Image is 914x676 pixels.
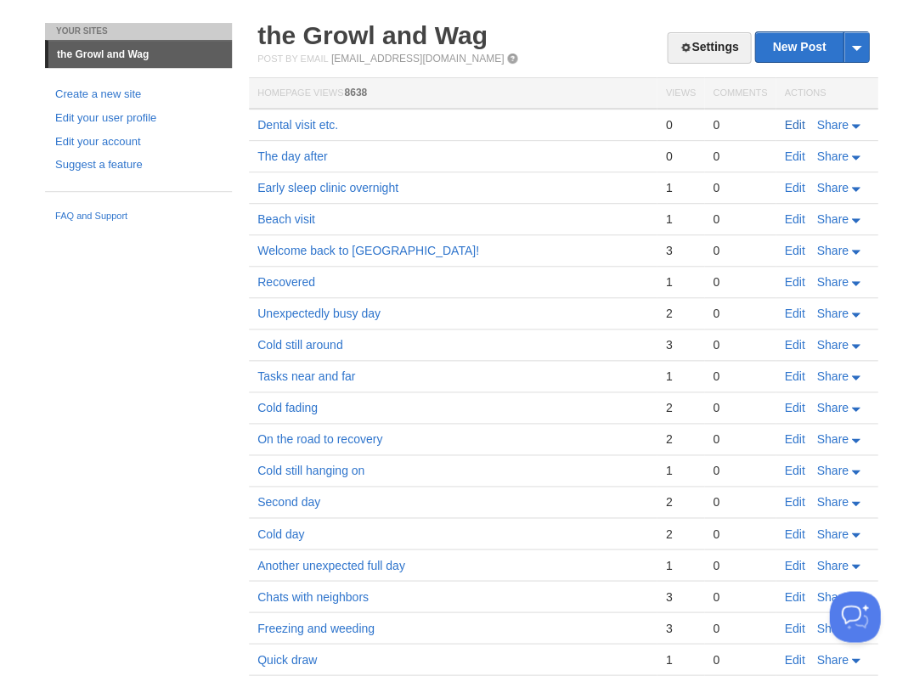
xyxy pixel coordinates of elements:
[784,118,804,132] a: Edit
[816,401,848,414] span: Share
[784,495,804,509] a: Edit
[257,338,342,352] a: Cold still around
[55,133,222,151] a: Edit your account
[665,369,695,384] div: 1
[784,589,804,603] a: Edit
[784,432,804,446] a: Edit
[257,527,304,540] a: Cold day
[257,432,382,446] a: On the road to recovery
[816,244,848,257] span: Share
[713,211,767,227] div: 0
[713,589,767,604] div: 0
[704,78,776,110] th: Comments
[816,181,848,194] span: Share
[713,369,767,384] div: 0
[257,118,338,132] a: Dental visit etc.
[816,369,848,383] span: Share
[665,180,695,195] div: 1
[784,212,804,226] a: Edit
[713,620,767,635] div: 0
[257,401,318,414] a: Cold fading
[713,494,767,510] div: 0
[665,274,695,290] div: 1
[257,181,398,194] a: Early sleep clinic overnight
[784,527,804,540] a: Edit
[816,432,848,446] span: Share
[784,244,804,257] a: Edit
[257,244,479,257] a: Welcome back to [GEOGRAPHIC_DATA]!
[784,652,804,666] a: Edit
[816,589,848,603] span: Share
[665,243,695,258] div: 3
[784,558,804,572] a: Edit
[257,652,317,666] a: Quick draw
[713,306,767,321] div: 0
[55,156,222,174] a: Suggest a feature
[784,621,804,634] a: Edit
[257,589,369,603] a: Chats with neighbors
[665,400,695,415] div: 2
[816,275,848,289] span: Share
[257,464,364,477] a: Cold still hanging on
[816,527,848,540] span: Share
[665,463,695,478] div: 1
[784,401,804,414] a: Edit
[713,651,767,667] div: 0
[48,41,232,68] a: the Growl and Wag
[665,589,695,604] div: 3
[713,180,767,195] div: 0
[713,117,767,132] div: 0
[713,557,767,572] div: 0
[665,651,695,667] div: 1
[816,212,848,226] span: Share
[665,557,695,572] div: 1
[713,274,767,290] div: 0
[331,53,504,65] a: [EMAIL_ADDRESS][DOMAIN_NAME]
[257,621,375,634] a: Freezing and weeding
[784,464,804,477] a: Edit
[45,23,232,40] li: Your Sites
[816,307,848,320] span: Share
[55,86,222,104] a: Create a new site
[257,54,328,64] span: Post by Email
[257,275,315,289] a: Recovered
[713,149,767,164] div: 0
[344,87,367,99] span: 8638
[257,212,315,226] a: Beach visit
[257,495,320,509] a: Second day
[784,149,804,163] a: Edit
[784,307,804,320] a: Edit
[713,431,767,447] div: 0
[665,494,695,510] div: 2
[713,526,767,541] div: 0
[665,337,695,352] div: 3
[816,558,848,572] span: Share
[665,211,695,227] div: 1
[667,32,751,64] a: Settings
[713,463,767,478] div: 0
[829,591,880,642] iframe: Help Scout Beacon - Open
[816,118,848,132] span: Share
[784,181,804,194] a: Edit
[816,621,848,634] span: Share
[784,338,804,352] a: Edit
[713,243,767,258] div: 0
[257,369,355,383] a: Tasks near and far
[816,149,848,163] span: Share
[665,620,695,635] div: 3
[249,78,657,110] th: Homepage Views
[816,652,848,666] span: Share
[257,149,328,163] a: The day after
[713,400,767,415] div: 0
[665,526,695,541] div: 2
[657,78,703,110] th: Views
[257,307,381,320] a: Unexpectedly busy day
[816,464,848,477] span: Share
[784,275,804,289] a: Edit
[55,209,222,224] a: FAQ and Support
[257,558,405,572] a: Another unexpected full day
[816,338,848,352] span: Share
[55,110,222,127] a: Edit your user profile
[713,337,767,352] div: 0
[665,306,695,321] div: 2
